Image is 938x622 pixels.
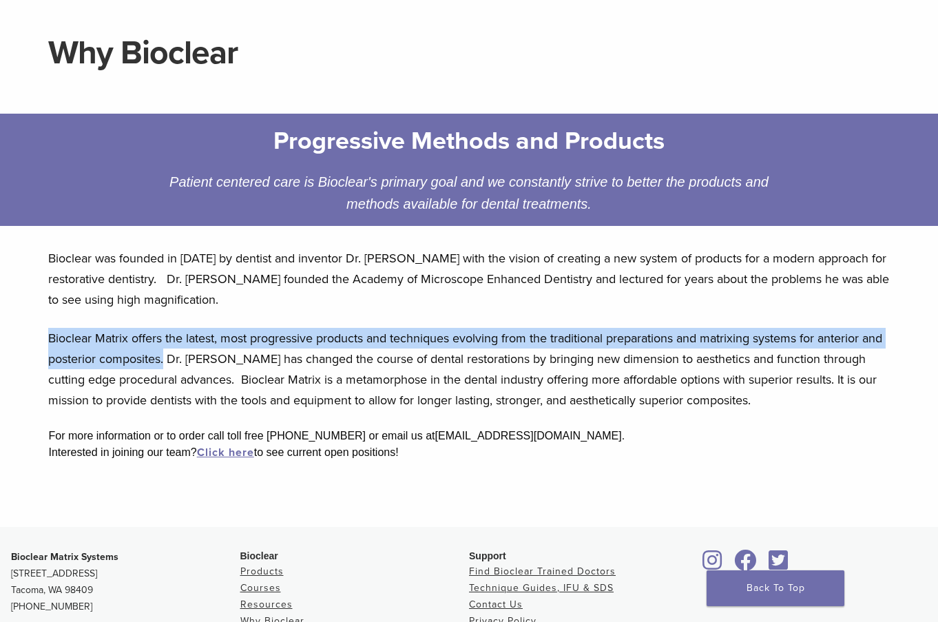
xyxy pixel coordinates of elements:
[240,550,278,561] span: Bioclear
[469,599,523,610] a: Contact Us
[167,125,771,158] h2: Progressive Methods and Products
[730,558,762,572] a: Bioclear
[48,444,889,461] div: Interested in joining our team? to see current open positions!
[197,446,254,459] a: Click here
[48,328,889,411] p: Bioclear Matrix offers the latest, most progressive products and techniques evolving from the tra...
[764,558,793,572] a: Bioclear
[469,582,614,594] a: Technique Guides, IFU & SDS
[240,582,281,594] a: Courses
[698,558,727,572] a: Bioclear
[156,171,782,215] div: Patient centered care is Bioclear's primary goal and we constantly strive to better the products ...
[48,428,889,444] div: For more information or to order call toll free [PHONE_NUMBER] or email us at [EMAIL_ADDRESS][DOM...
[469,566,616,577] a: Find Bioclear Trained Doctors
[11,549,240,615] p: [STREET_ADDRESS] Tacoma, WA 98409 [PHONE_NUMBER]
[240,566,284,577] a: Products
[48,37,889,70] h1: Why Bioclear
[48,248,889,310] p: Bioclear was founded in [DATE] by dentist and inventor Dr. [PERSON_NAME] with the vision of creat...
[707,570,844,606] a: Back To Top
[240,599,293,610] a: Resources
[469,550,506,561] span: Support
[11,551,118,563] strong: Bioclear Matrix Systems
